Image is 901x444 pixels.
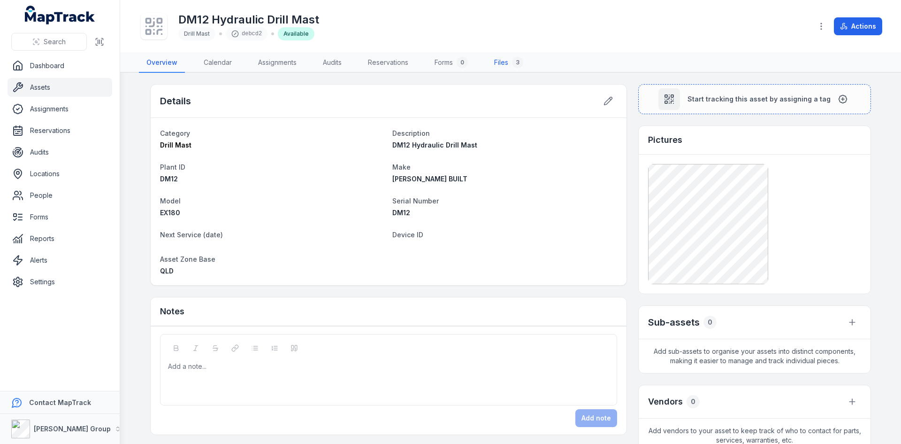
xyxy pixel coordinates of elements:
a: Alerts [8,251,112,270]
a: Assets [8,78,112,97]
a: Assignments [8,100,112,118]
div: 3 [512,57,523,68]
div: debcd2 [226,27,267,40]
span: Model [160,197,181,205]
a: Forms0 [427,53,475,73]
button: Search [11,33,87,51]
span: Category [160,129,190,137]
a: Dashboard [8,56,112,75]
a: People [8,186,112,205]
h1: DM12 Hydraulic Drill Mast [178,12,319,27]
span: QLD [160,267,174,275]
strong: Contact MapTrack [29,398,91,406]
span: Next Service (date) [160,231,223,239]
a: Reservations [360,53,416,73]
span: Plant ID [160,163,185,171]
span: DM12 [160,175,178,183]
button: Start tracking this asset by assigning a tag [638,84,871,114]
a: Files3 [487,53,531,73]
span: Serial Number [392,197,439,205]
span: Drill Mast [160,141,191,149]
a: Audits [8,143,112,162]
a: Calendar [196,53,239,73]
a: Forms [8,208,112,226]
span: DM12 Hydraulic Drill Mast [392,141,477,149]
span: Description [392,129,430,137]
h2: Details [160,94,191,108]
span: EX180 [160,209,180,217]
a: MapTrack [25,6,95,24]
a: Reservations [8,121,112,140]
span: Start tracking this asset by assigning a tag [687,94,831,104]
a: Assignments [251,53,304,73]
div: 0 [457,57,468,68]
span: Make [392,163,411,171]
a: Locations [8,164,112,183]
a: Settings [8,273,112,291]
div: 0 [703,316,717,329]
span: Drill Mast [184,30,210,37]
a: Reports [8,229,112,248]
h3: Notes [160,305,184,318]
h2: Sub-assets [648,316,700,329]
h3: Pictures [648,133,682,147]
h3: Vendors [648,395,683,408]
div: 0 [687,395,700,408]
button: Actions [834,17,882,35]
span: Search [44,37,66,47]
span: Asset Zone Base [160,255,215,263]
span: Add sub-assets to organise your assets into distinct components, making it easier to manage and t... [639,339,870,373]
a: Overview [139,53,185,73]
strong: [PERSON_NAME] Group [34,425,111,433]
span: Device ID [392,231,423,239]
a: Audits [315,53,349,73]
span: DM12 [392,209,410,217]
span: [PERSON_NAME] BUILT [392,175,467,183]
div: Available [278,27,314,40]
